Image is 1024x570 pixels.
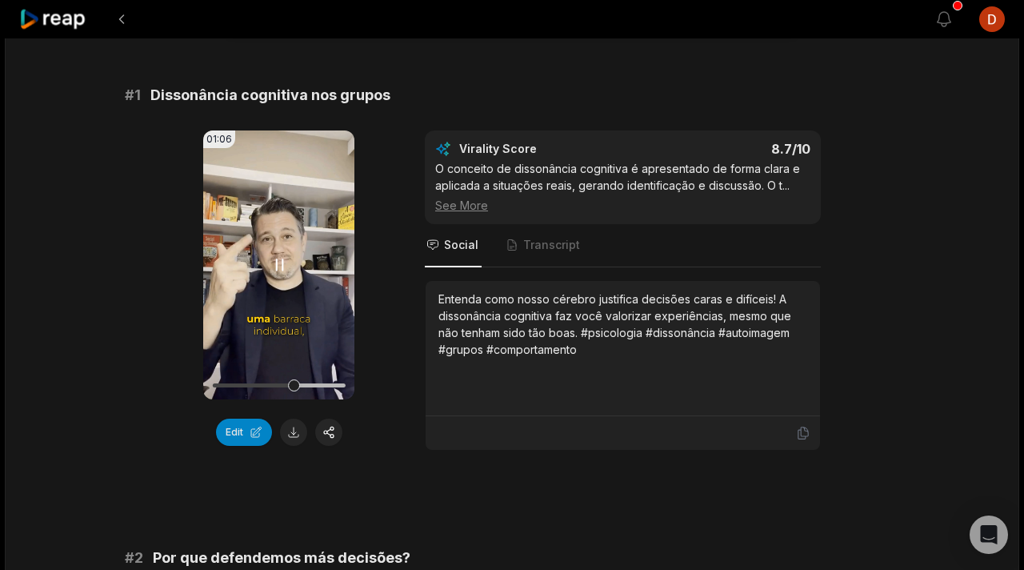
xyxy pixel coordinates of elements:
video: Your browser does not support mp4 format. [203,130,354,399]
div: See More [435,197,810,214]
div: 8.7 /10 [639,141,811,157]
div: Virality Score [459,141,631,157]
div: O conceito de dissonância cognitiva é apresentado de forma clara e aplicada a situações reais, ge... [435,160,810,214]
nav: Tabs [425,224,821,267]
div: Open Intercom Messenger [970,516,1008,554]
span: Dissonância cognitiva nos grupos [150,84,390,106]
span: # 2 [125,547,143,569]
span: Transcript [523,237,580,253]
span: # 1 [125,84,141,106]
button: Edit [216,419,272,446]
span: Por que defendemos más decisões? [153,547,410,569]
span: Social [444,237,478,253]
div: Entenda como nosso cérebro justifica decisões caras e difíceis! A dissonância cognitiva faz você ... [438,291,807,358]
